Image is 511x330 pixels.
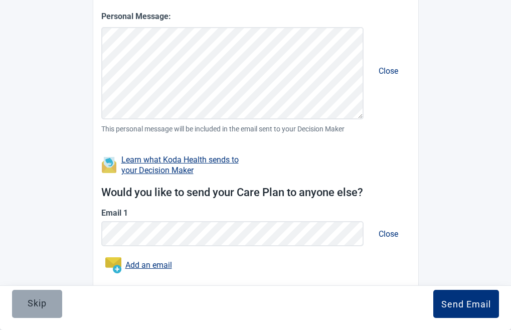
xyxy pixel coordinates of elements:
[371,57,406,85] button: Close
[101,123,410,134] span: This personal message will be included in the email sent to your Decision Maker
[368,219,409,249] button: Remove
[433,290,499,318] button: Send Email
[371,220,406,248] button: Close
[101,184,410,202] h1: Would you like to send your Care Plan to anyone else?
[28,298,47,308] div: Skip
[101,207,410,219] label: Email 1
[125,259,172,271] a: Add an email
[121,155,239,176] a: Learn what Koda Health sends to your Decision Maker
[441,299,491,309] div: Send Email
[101,157,117,173] img: Learn what Koda Health sends to your Decision Maker
[105,257,121,273] img: Add an email
[12,290,62,318] button: Skip
[101,253,176,277] button: Add an email
[101,10,410,23] label: Personal Message:
[368,56,409,86] button: Remove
